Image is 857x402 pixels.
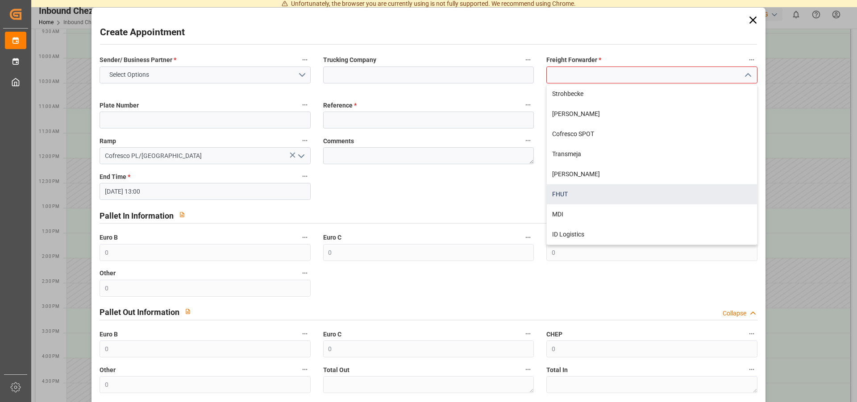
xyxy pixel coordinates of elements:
[546,365,568,375] span: Total In
[105,70,154,79] span: Select Options
[323,101,357,110] span: Reference
[299,267,311,279] button: Other
[100,269,116,278] span: Other
[547,84,757,104] div: Strohbecke
[100,172,130,182] span: End Time
[323,233,341,242] span: Euro C
[547,104,757,124] div: [PERSON_NAME]
[299,54,311,66] button: Sender/ Business Partner *
[547,204,757,224] div: MDI
[323,330,341,339] span: Euro C
[100,306,179,318] h2: Pallet Out Information
[546,330,562,339] span: CHEP
[299,364,311,375] button: Other
[100,183,310,200] input: DD.MM.YYYY HH:MM
[100,365,116,375] span: Other
[746,328,757,340] button: CHEP
[546,55,601,65] span: Freight Forwarder
[746,364,757,375] button: Total In
[299,328,311,340] button: Euro B
[323,365,349,375] span: Total Out
[547,164,757,184] div: [PERSON_NAME]
[100,25,185,40] h2: Create Appointment
[100,137,116,146] span: Ramp
[100,210,174,222] h2: Pallet In Information
[299,232,311,243] button: Euro B
[522,364,534,375] button: Total Out
[323,55,376,65] span: Trucking Company
[100,55,176,65] span: Sender/ Business Partner
[741,68,754,82] button: close menu
[522,135,534,146] button: Comments
[723,309,746,318] div: Collapse
[294,149,307,163] button: open menu
[547,224,757,245] div: ID Logistics
[522,54,534,66] button: Trucking Company
[299,99,311,111] button: Plate Number
[323,137,354,146] span: Comments
[100,101,139,110] span: Plate Number
[547,124,757,144] div: Cofresco SPOT
[174,206,191,223] button: View description
[100,66,310,83] button: open menu
[522,232,534,243] button: Euro C
[100,330,118,339] span: Euro B
[179,303,196,320] button: View description
[522,328,534,340] button: Euro C
[100,147,310,164] input: Type to search/select
[547,144,757,164] div: Transmeja
[299,135,311,146] button: Ramp
[100,233,118,242] span: Euro B
[299,170,311,182] button: End Time *
[547,184,757,204] div: FHUT
[746,54,757,66] button: Freight Forwarder *
[522,99,534,111] button: Reference *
